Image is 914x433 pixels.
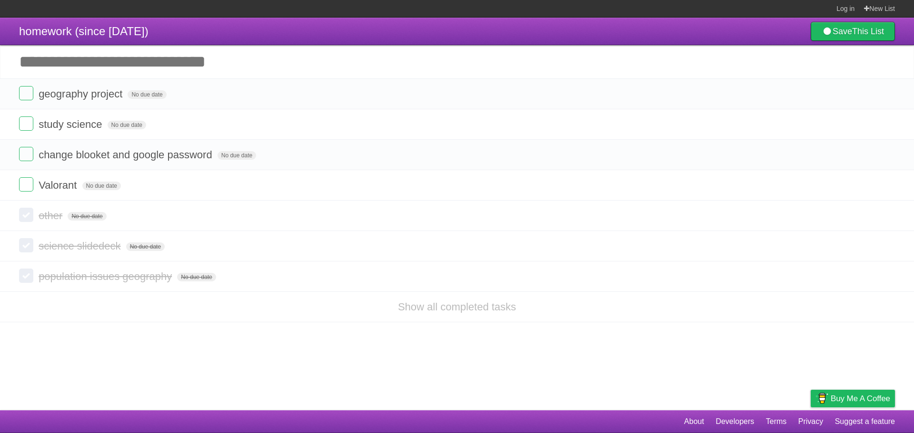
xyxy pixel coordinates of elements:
[715,413,754,431] a: Developers
[852,27,884,36] b: This List
[398,301,516,313] a: Show all completed tasks
[811,390,895,407] a: Buy me a coffee
[19,238,33,252] label: Done
[815,390,828,406] img: Buy me a coffee
[126,242,165,251] span: No due date
[39,270,174,282] span: population issues geography
[39,88,125,100] span: geography project
[811,22,895,41] a: SaveThis List
[831,390,890,407] span: Buy me a coffee
[68,212,106,221] span: No due date
[39,149,215,161] span: change blooket and google password
[19,116,33,131] label: Done
[19,25,149,38] span: homework (since [DATE])
[798,413,823,431] a: Privacy
[218,151,256,160] span: No due date
[39,210,65,221] span: other
[128,90,166,99] span: No due date
[684,413,704,431] a: About
[177,273,216,281] span: No due date
[19,147,33,161] label: Done
[19,208,33,222] label: Done
[19,86,33,100] label: Done
[39,179,79,191] span: Valorant
[19,269,33,283] label: Done
[766,413,787,431] a: Terms
[82,182,121,190] span: No due date
[39,240,123,252] span: science slidedeck
[19,177,33,192] label: Done
[835,413,895,431] a: Suggest a feature
[108,121,146,129] span: No due date
[39,118,104,130] span: study science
